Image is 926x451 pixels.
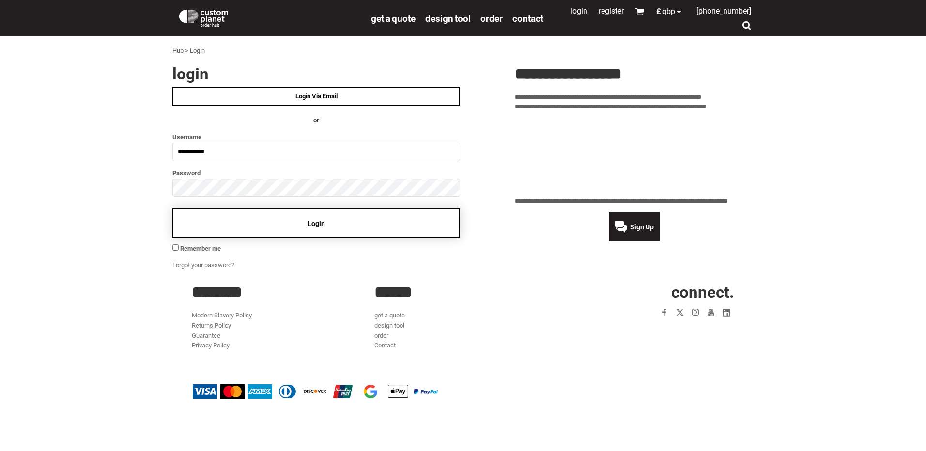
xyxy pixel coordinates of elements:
[295,92,338,100] span: Login Via Email
[374,342,396,349] a: Contact
[662,8,675,15] span: GBP
[192,332,220,339] a: Guarantee
[172,66,460,82] h2: Login
[185,46,188,56] div: >
[515,118,754,191] iframe: Customer reviews powered by Trustpilot
[172,244,179,251] input: Remember me
[180,245,221,252] span: Remember me
[192,312,252,319] a: Modern Slavery Policy
[599,6,624,15] a: Register
[512,13,543,24] a: Contact
[172,167,460,179] label: Password
[374,312,405,319] a: get a quote
[374,332,388,339] a: order
[303,384,327,399] img: Discover
[172,2,366,31] a: Custom Planet
[172,47,184,54] a: Hub
[172,87,460,106] a: Login Via Email
[177,7,230,27] img: Custom Planet
[630,223,654,231] span: Sign Up
[192,342,230,349] a: Privacy Policy
[172,116,460,126] h4: OR
[571,6,587,15] a: Login
[248,384,272,399] img: American Express
[656,8,662,15] span: £
[374,322,404,329] a: design tool
[331,384,355,399] img: China UnionPay
[193,384,217,399] img: Visa
[308,220,325,227] span: Login
[371,13,416,24] a: get a quote
[480,13,503,24] a: order
[414,389,438,394] img: PayPal
[425,13,471,24] a: design tool
[276,384,300,399] img: Diners Club
[696,6,751,15] span: [PHONE_NUMBER]
[358,384,383,399] img: Google Pay
[192,322,231,329] a: Returns Policy
[172,261,234,269] a: Forgot your password?
[172,132,460,143] label: Username
[190,46,205,56] div: Login
[557,284,734,300] h2: CONNECT.
[601,326,734,338] iframe: Customer reviews powered by Trustpilot
[220,384,245,399] img: Mastercard
[386,384,410,399] img: Apple Pay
